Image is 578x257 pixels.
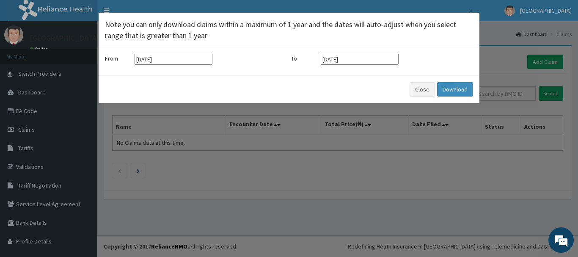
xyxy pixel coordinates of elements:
button: Close [410,82,435,97]
label: To [291,54,317,63]
button: Close [468,6,473,15]
input: Select start date [135,54,212,65]
button: Download [437,82,473,97]
span: × [468,5,473,17]
label: From [105,54,130,63]
h4: Note you can only download claims within a maximum of 1 year and the dates will auto-adjust when ... [105,19,473,41]
input: Select end date [321,54,399,65]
